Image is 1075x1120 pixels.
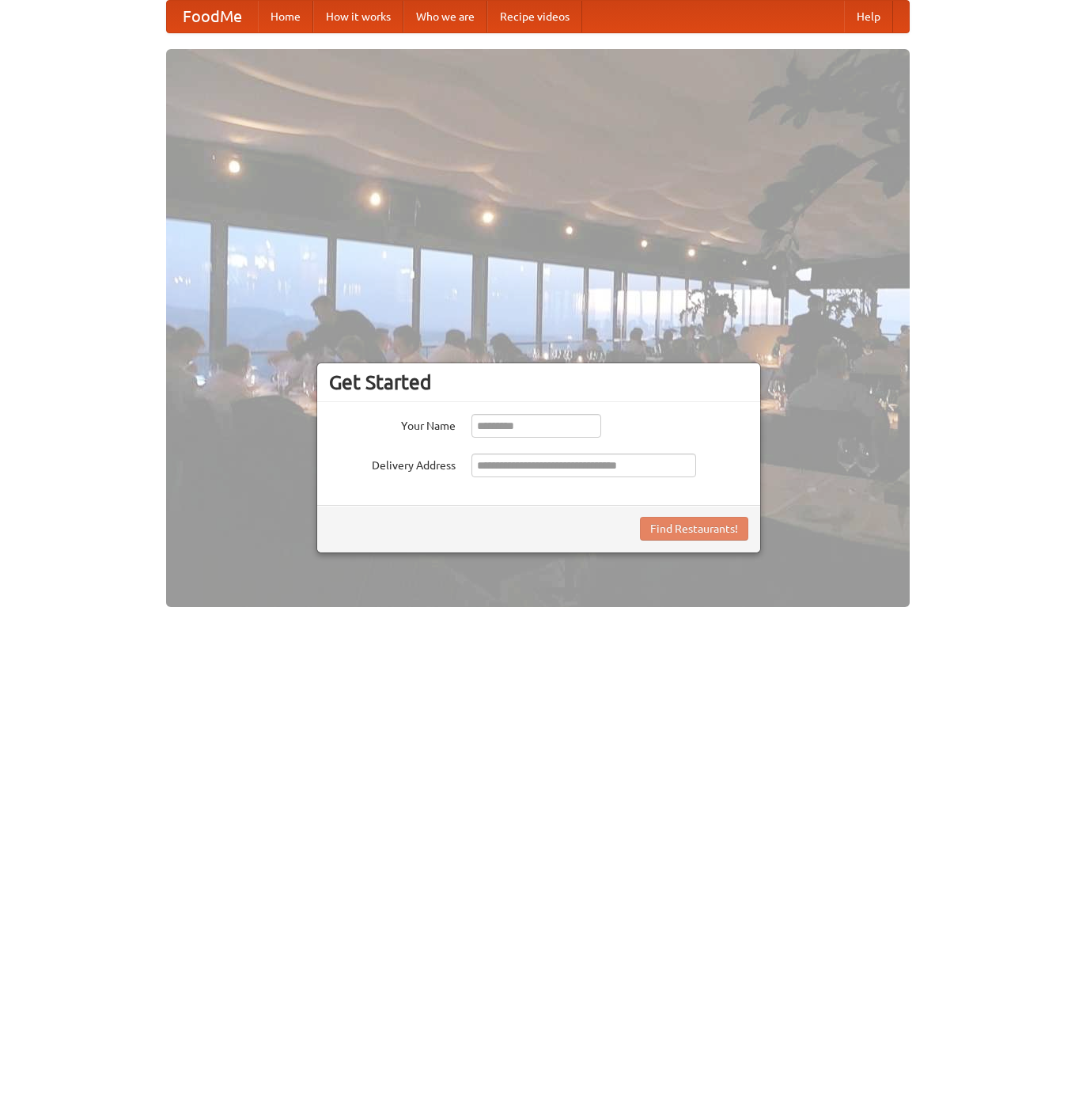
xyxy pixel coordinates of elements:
[487,1,582,32] a: Recipe videos
[258,1,313,32] a: Home
[403,1,487,32] a: Who we are
[329,454,456,473] label: Delivery Address
[640,517,748,541] button: Find Restaurants!
[329,370,748,394] h3: Get Started
[329,414,456,434] label: Your Name
[844,1,893,32] a: Help
[167,1,258,32] a: FoodMe
[313,1,403,32] a: How it works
